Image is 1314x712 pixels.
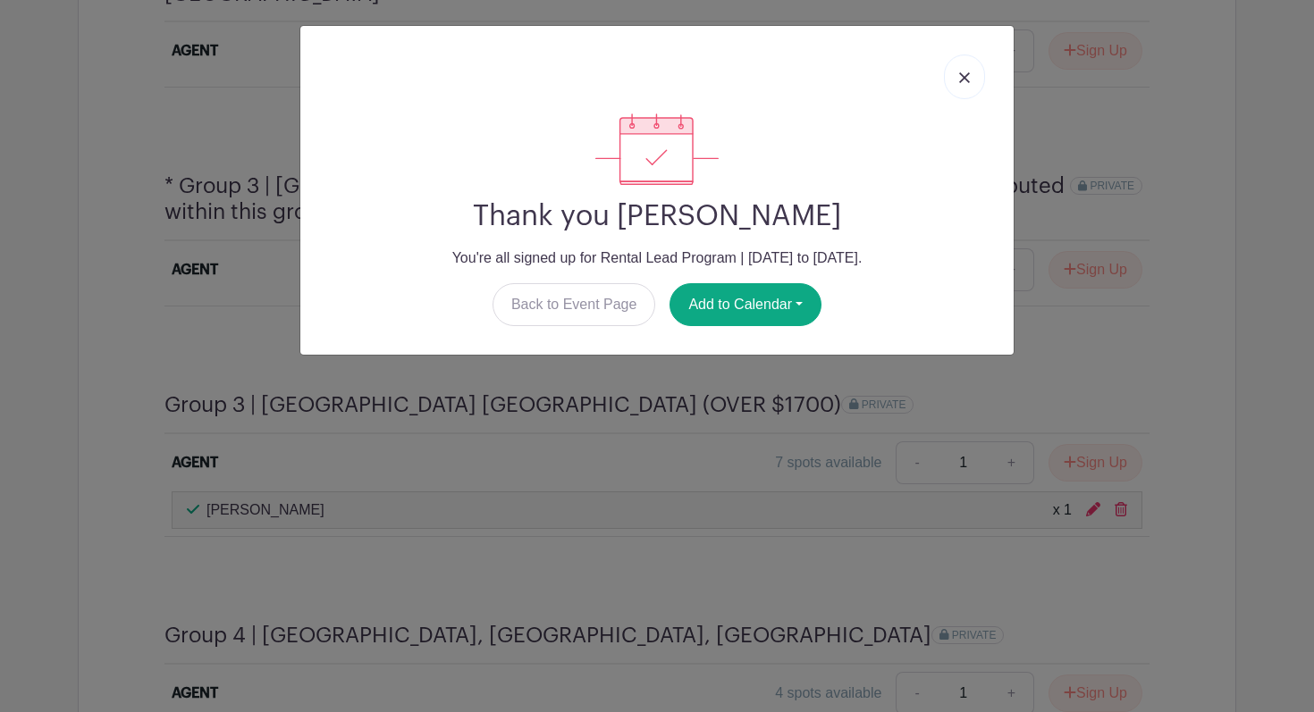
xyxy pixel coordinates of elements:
button: Add to Calendar [670,283,821,326]
a: Back to Event Page [493,283,656,326]
p: You're all signed up for Rental Lead Program | [DATE] to [DATE]. [315,247,999,269]
img: close_button-5f87c8562297e5c2d7936805f587ecaba9071eb48480494691a3f1689db116b3.svg [959,72,970,83]
h2: Thank you [PERSON_NAME] [315,199,999,233]
img: signup_complete-c468d5dda3e2740ee63a24cb0ba0d3ce5d8a4ecd24259e683200fb1569d990c8.svg [595,113,719,185]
